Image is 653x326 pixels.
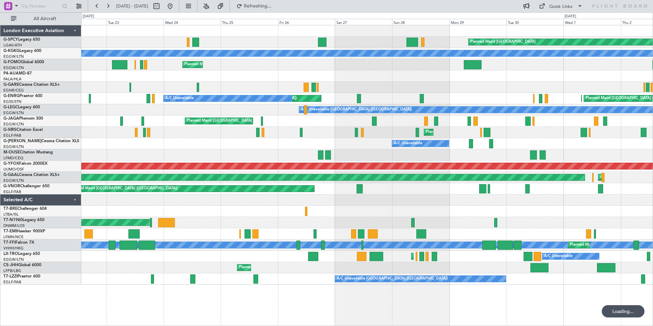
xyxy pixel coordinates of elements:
[3,150,53,154] a: M-OUSECitation Mustang
[536,1,586,12] button: Quick Links
[600,172,640,182] div: AOG Maint Dusseldorf
[244,4,272,9] span: Refreshing...
[3,274,17,279] span: T7-LZZI
[3,162,19,166] span: G-YFOX
[8,13,74,24] button: All Aircraft
[3,252,40,256] a: LX-TROLegacy 650
[164,19,221,25] div: Wed 24
[3,144,24,149] a: EGGW/LTN
[413,251,521,261] div: Planned Maint [GEOGRAPHIC_DATA] ([GEOGRAPHIC_DATA])
[3,155,23,161] a: LFMD/CEQ
[3,229,45,233] a: T7-EMIHawker 900XP
[3,94,19,98] span: G-ENRG
[335,19,392,25] div: Sat 27
[337,274,448,284] div: A/C Unavailable [GEOGRAPHIC_DATA] ([GEOGRAPHIC_DATA])
[278,19,335,25] div: Fri 26
[3,60,21,64] span: G-FOMO
[3,122,24,127] a: EGGW/LTN
[239,262,347,273] div: Planned Maint [GEOGRAPHIC_DATA] ([GEOGRAPHIC_DATA])
[3,77,22,82] a: FALA/HLA
[549,3,572,10] div: Quick Links
[3,223,25,228] a: DNMM/LOS
[544,251,572,261] div: A/C Unavailable
[3,263,18,267] span: CS-JHH
[3,218,44,222] a: T7-N1960Legacy 650
[3,246,24,251] a: VHHH/HKG
[187,116,294,126] div: Planned Maint [GEOGRAPHIC_DATA] ([GEOGRAPHIC_DATA])
[3,60,44,64] a: G-FOMOGlobal 6000
[3,128,43,132] a: G-SIRSCitation Excel
[83,14,94,19] div: [DATE]
[3,212,19,217] a: LTBA/ISL
[602,305,644,317] div: Loading...
[3,83,19,87] span: G-GARE
[565,14,576,19] div: [DATE]
[165,93,194,104] div: A/C Unavailable
[3,54,24,59] a: EGGW/LTN
[3,94,42,98] a: G-ENRGPraetor 600
[470,37,536,47] div: Planned Maint [GEOGRAPHIC_DATA]
[3,133,21,138] a: EGLF/FAB
[3,65,24,70] a: EGGW/LTN
[3,241,15,245] span: T7-FFI
[3,257,24,262] a: EGGW/LTN
[506,19,564,25] div: Tue 30
[3,38,40,42] a: G-SPCYLegacy 650
[3,252,18,256] span: LX-TRO
[3,71,32,76] a: P4-AUAMD-87
[18,16,72,21] span: All Aircraft
[3,117,43,121] a: G-JAGAPhenom 300
[3,43,22,48] a: LGAV/ATH
[3,117,19,121] span: G-JAGA
[3,110,24,116] a: EGGW/LTN
[3,274,40,279] a: T7-LZZIPraetor 600
[3,207,47,211] a: T7-BREChallenger 604
[3,99,22,104] a: EGSS/STN
[184,59,292,70] div: Planned Maint [GEOGRAPHIC_DATA] ([GEOGRAPHIC_DATA])
[3,139,79,143] a: G-[PERSON_NAME]Cessna Citation XLS
[116,3,148,9] span: [DATE] - [DATE]
[564,19,621,25] div: Wed 1
[3,173,19,177] span: G-GAAL
[301,105,412,115] div: A/C Unavailable [GEOGRAPHIC_DATA] ([GEOGRAPHIC_DATA])
[3,150,20,154] span: M-OUSE
[394,138,422,149] div: A/C Unavailable
[3,241,34,245] a: T7-FFIFalcon 7X
[3,49,41,53] a: G-KGKGLegacy 600
[3,189,21,194] a: EGLF/FAB
[3,105,18,109] span: G-LEGC
[221,19,278,25] div: Thu 25
[233,1,274,12] button: Refreshing...
[21,1,60,11] input: Trip Number
[3,184,50,188] a: G-VNORChallenger 650
[3,105,40,109] a: G-LEGCLegacy 600
[392,19,449,25] div: Sun 28
[3,178,24,183] a: EGGW/LTN
[3,234,24,240] a: LFMN/NCE
[3,49,19,53] span: G-KGKG
[3,128,16,132] span: G-SIRS
[426,127,533,137] div: Planned Maint [GEOGRAPHIC_DATA] ([GEOGRAPHIC_DATA])
[70,184,178,194] div: Planned Maint [GEOGRAPHIC_DATA] ([GEOGRAPHIC_DATA])
[3,162,47,166] a: G-YFOXFalcon 2000EX
[3,280,21,285] a: EGLF/FAB
[449,19,506,25] div: Mon 29
[3,263,41,267] a: CS-JHHGlobal 6000
[3,268,21,273] a: LFPB/LBG
[3,229,17,233] span: T7-EMI
[3,139,41,143] span: G-[PERSON_NAME]
[3,71,19,76] span: P4-AUA
[3,218,23,222] span: T7-N1960
[3,88,24,93] a: EGNR/CEG
[107,19,164,25] div: Tue 23
[3,184,20,188] span: G-VNOR
[3,173,60,177] a: G-GAALCessna Citation XLS+
[3,207,17,211] span: T7-BRE
[3,38,18,42] span: G-SPCY
[3,167,24,172] a: UUMO/OSF
[3,83,60,87] a: G-GARECessna Citation XLS+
